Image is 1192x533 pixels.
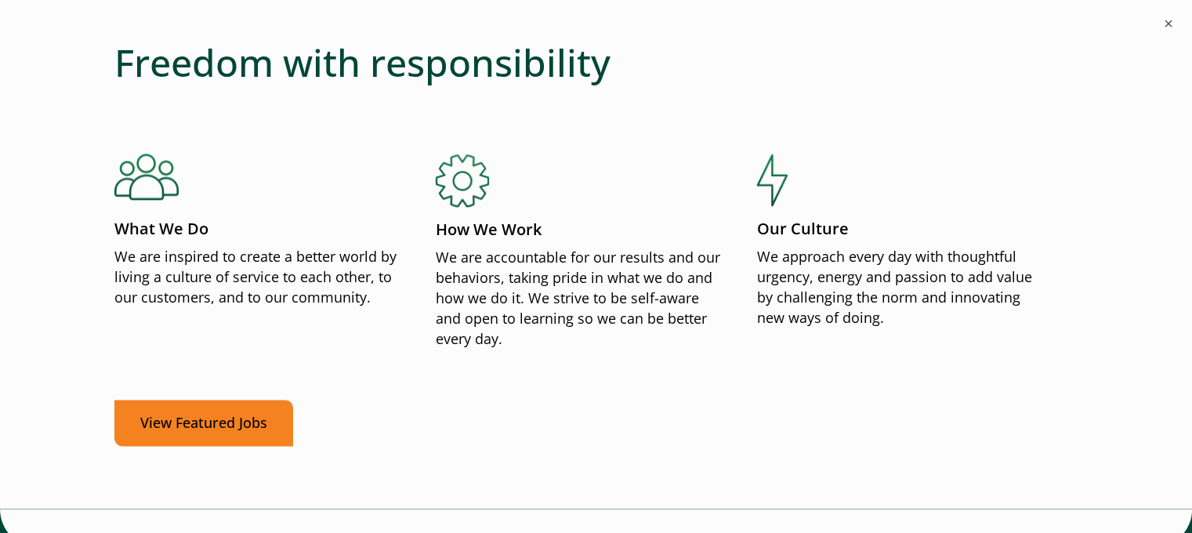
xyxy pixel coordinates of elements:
[435,219,724,241] p: How We Work
[114,40,1078,85] h2: Freedom with responsibility
[756,218,1045,241] p: Our Culture
[114,400,293,446] a: View Featured Jobs
[1161,16,1176,31] button: ×
[435,248,724,350] p: We are accountable for our results and our behaviors, taking pride in what we do and how we do it...
[114,218,404,241] p: What We Do
[756,154,788,206] img: Our Culture
[756,247,1045,328] p: We approach every day with thoughtful urgency, energy and passion to add value by challenging the...
[114,154,179,200] img: What We Do
[114,247,404,308] p: We are inspired to create a better world by living a culture of service to each other, to our cus...
[435,154,489,207] img: How We Work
